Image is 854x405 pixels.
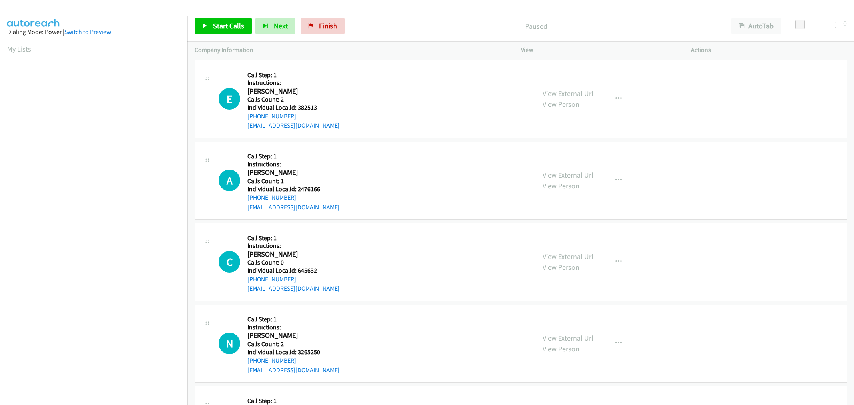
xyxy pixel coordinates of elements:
[247,285,340,292] a: [EMAIL_ADDRESS][DOMAIN_NAME]
[247,234,340,242] h5: Call Step: 1
[247,267,340,275] h5: Individual Localid: 645632
[219,333,240,354] h1: N
[356,21,717,32] p: Paused
[247,79,340,87] h5: Instructions:
[219,251,240,273] div: The call is yet to be attempted
[247,340,340,348] h5: Calls Count: 2
[247,315,340,323] h5: Call Step: 1
[247,168,340,177] h2: [PERSON_NAME]
[319,21,337,30] span: Finish
[799,22,836,28] div: Delay between calls (in seconds)
[731,18,781,34] button: AutoTab
[247,177,340,185] h5: Calls Count: 1
[247,203,340,211] a: [EMAIL_ADDRESS][DOMAIN_NAME]
[255,18,295,34] button: Next
[247,194,296,201] a: [PHONE_NUMBER]
[247,71,340,79] h5: Call Step: 1
[219,88,240,110] div: The call is yet to be attempted
[64,28,111,36] a: Switch to Preview
[7,44,31,54] a: My Lists
[543,89,593,98] a: View External Url
[247,104,340,112] h5: Individual Localid: 382513
[691,45,847,55] p: Actions
[247,152,340,160] h5: Call Step: 1
[219,88,240,110] h1: E
[247,96,340,104] h5: Calls Count: 2
[195,18,252,34] a: Start Calls
[247,122,340,129] a: [EMAIL_ADDRESS][DOMAIN_NAME]
[543,344,579,353] a: View Person
[247,160,340,168] h5: Instructions:
[247,242,340,250] h5: Instructions:
[247,348,340,356] h5: Individual Localid: 3265250
[247,250,340,259] h2: [PERSON_NAME]
[219,170,240,191] div: The call is yet to be attempted
[195,45,506,55] p: Company Information
[213,21,244,30] span: Start Calls
[247,357,296,364] a: [PHONE_NUMBER]
[247,366,340,374] a: [EMAIL_ADDRESS][DOMAIN_NAME]
[521,45,677,55] p: View
[247,112,296,120] a: [PHONE_NUMBER]
[843,18,847,29] div: 0
[247,397,340,405] h5: Call Step: 1
[247,331,340,340] h2: [PERSON_NAME]
[247,275,296,283] a: [PHONE_NUMBER]
[219,170,240,191] h1: A
[543,100,579,109] a: View Person
[274,21,288,30] span: Next
[247,185,340,193] h5: Individual Localid: 2476166
[219,333,240,354] div: The call is yet to be attempted
[247,323,340,331] h5: Instructions:
[543,252,593,261] a: View External Url
[7,27,180,37] div: Dialing Mode: Power |
[543,170,593,180] a: View External Url
[543,263,579,272] a: View Person
[219,251,240,273] h1: C
[543,333,593,343] a: View External Url
[543,181,579,190] a: View Person
[247,259,340,267] h5: Calls Count: 0
[247,87,340,96] h2: [PERSON_NAME]
[301,18,345,34] a: Finish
